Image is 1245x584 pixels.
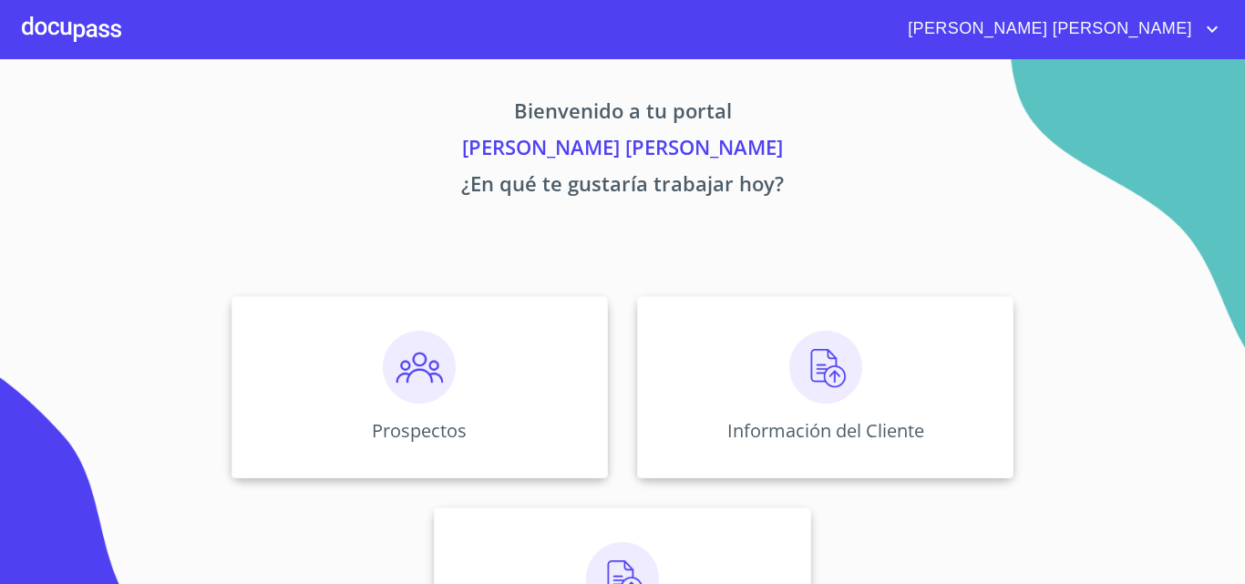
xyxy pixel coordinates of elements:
img: carga.png [789,331,862,404]
button: account of current user [894,15,1223,44]
span: [PERSON_NAME] [PERSON_NAME] [894,15,1201,44]
p: Información del Cliente [727,418,924,443]
p: Bienvenido a tu portal [61,96,1184,132]
img: prospectos.png [383,331,456,404]
p: [PERSON_NAME] [PERSON_NAME] [61,132,1184,169]
p: ¿En qué te gustaría trabajar hoy? [61,169,1184,205]
p: Prospectos [372,418,467,443]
